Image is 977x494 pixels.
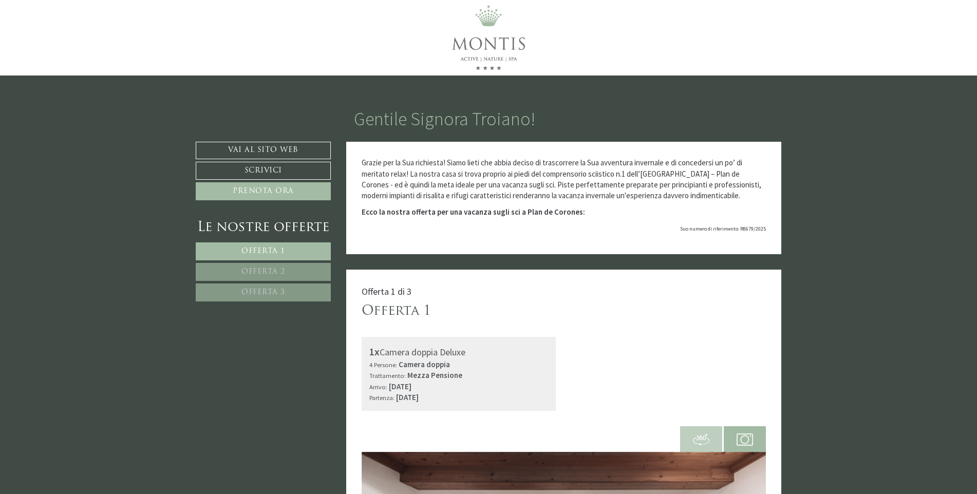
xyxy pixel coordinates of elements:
[241,248,285,255] span: Offerta 1
[407,370,462,380] b: Mezza Pensione
[737,431,753,448] img: camera.svg
[369,345,549,359] div: Camera doppia Deluxe
[680,225,766,232] span: Suo numero di riferimento: R8679/2025
[241,289,285,296] span: Offerta 3
[362,302,431,321] div: Offerta 1
[196,218,331,237] div: Le nostre offerte
[241,268,285,276] span: Offerta 2
[369,393,394,402] small: Partenza:
[396,392,419,402] b: [DATE]
[369,371,406,379] small: Trattamento:
[196,142,331,159] a: Vai al sito web
[389,382,411,391] b: [DATE]
[362,207,585,217] strong: Ecco la nostra offerta per una vacanza sugli sci a Plan de Corones:
[196,162,331,180] a: Scrivici
[362,286,411,297] span: Offerta 1 di 3
[369,383,387,391] small: Arrivo:
[196,182,331,200] a: Prenota ora
[362,157,766,201] p: Grazie per la Sua richiesta! Siamo lieti che abbia deciso di trascorrere la Sua avventura inverna...
[354,109,535,129] h1: Gentile Signora Troiano!
[399,359,450,369] b: Camera doppia
[693,431,709,448] img: 360-grad.svg
[369,345,380,358] b: 1x
[369,360,397,369] small: 4 Persone:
